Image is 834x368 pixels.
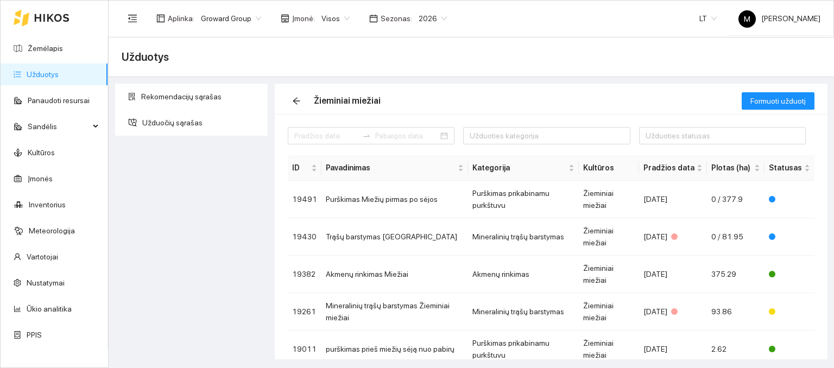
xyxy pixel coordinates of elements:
button: menu-fold [122,8,143,29]
input: Pradžios data [294,130,358,142]
span: Aplinka : [168,12,194,24]
td: Purškimas Miežių pirmas po sėjos [321,181,468,218]
div: [DATE] [643,268,703,280]
span: ID [292,162,309,174]
td: Žieminiai miežiai [579,256,639,293]
span: Užduotys [122,48,169,66]
span: 0 / 377.9 [711,195,743,204]
td: purškimas prieš miežių sėją nuo pabirų [321,331,468,368]
td: 19261 [288,293,321,331]
a: Kultūros [28,148,55,157]
div: [DATE] [643,231,703,243]
td: 93.86 [707,293,764,331]
td: 375.29 [707,256,764,293]
div: [DATE] [643,343,703,355]
span: layout [156,14,165,23]
span: Rekomendacijų sąrašas [141,86,260,107]
th: this column's title is Plotas (ha),this column is sortable [707,155,764,181]
td: Mineralinių trąšų barstymas [468,218,579,256]
td: 19011 [288,331,321,368]
td: Žieminiai miežiai [579,181,639,218]
span: solution [128,93,136,100]
a: Meteorologija [29,226,75,235]
a: Ūkio analitika [27,304,72,313]
span: swap-right [362,131,371,140]
a: Panaudoti resursai [28,96,90,105]
span: 0 / 81.95 [711,232,743,241]
span: calendar [369,14,378,23]
td: 19382 [288,256,321,293]
th: Kultūros [579,155,639,181]
td: Žieminiai miežiai [579,293,639,331]
a: Nustatymai [27,278,65,287]
td: Purškimas prikabinamu purkštuvu [468,181,579,218]
td: 19491 [288,181,321,218]
span: Pavadinimas [326,162,456,174]
a: Inventorius [29,200,66,209]
span: Užduočių sąrašas [142,112,260,134]
td: Purškimas prikabinamu purkštuvu [468,331,579,368]
a: Žemėlapis [28,44,63,53]
span: M [744,10,750,28]
span: menu-fold [128,14,137,23]
button: Formuoti užduotį [742,92,814,110]
td: Mineralinių trąšų barstymas Žieminiai miežiai [321,293,468,331]
td: Trąšų barstymas [GEOGRAPHIC_DATA] [321,218,468,256]
a: PPIS [27,331,42,339]
span: to [362,131,371,140]
a: Vartotojai [27,252,58,261]
th: this column's title is Statusas,this column is sortable [764,155,814,181]
th: this column's title is Pradžios data,this column is sortable [639,155,707,181]
div: Žieminiai miežiai [314,94,381,107]
a: Įmonės [28,174,53,183]
div: [DATE] [643,193,703,205]
th: this column's title is Pavadinimas,this column is sortable [321,155,468,181]
td: Žieminiai miežiai [579,218,639,256]
span: Formuoti užduotį [750,95,806,107]
input: Pabaigos data [375,130,439,142]
span: [PERSON_NAME] [738,14,820,23]
span: LT [699,10,717,27]
span: Įmonė : [292,12,315,24]
span: Pradžios data [643,162,694,174]
th: this column's title is Kategorija,this column is sortable [468,155,579,181]
span: 2026 [419,10,447,27]
button: arrow-left [288,92,305,110]
th: this column's title is ID,this column is sortable [288,155,321,181]
span: Groward Group [201,10,261,27]
span: shop [281,14,289,23]
span: Kategorija [472,162,566,174]
span: Visos [321,10,350,27]
span: Sezonas : [381,12,412,24]
span: Statusas [769,162,802,174]
div: [DATE] [643,306,703,318]
span: arrow-left [288,97,305,105]
a: Užduotys [27,70,59,79]
td: 2.62 [707,331,764,368]
td: Žieminiai miežiai [579,331,639,368]
td: 19430 [288,218,321,256]
td: Mineralinių trąšų barstymas [468,293,579,331]
span: Plotas (ha) [711,162,752,174]
td: Akmenų rinkimas [468,256,579,293]
td: Akmenų rinkimas Miežiai [321,256,468,293]
span: Sandėlis [28,116,90,137]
